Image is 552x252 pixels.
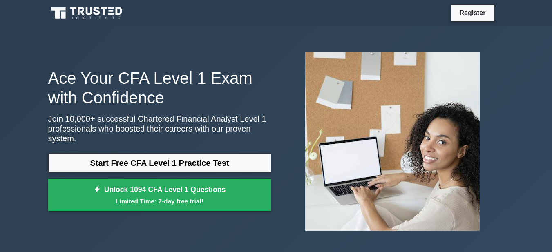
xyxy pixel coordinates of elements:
[58,196,261,206] small: Limited Time: 7-day free trial!
[48,153,271,173] a: Start Free CFA Level 1 Practice Test
[48,179,271,212] a: Unlock 1094 CFA Level 1 QuestionsLimited Time: 7-day free trial!
[48,68,271,107] h1: Ace Your CFA Level 1 Exam with Confidence
[454,8,490,18] a: Register
[48,114,271,143] p: Join 10,000+ successful Chartered Financial Analyst Level 1 professionals who boosted their caree...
